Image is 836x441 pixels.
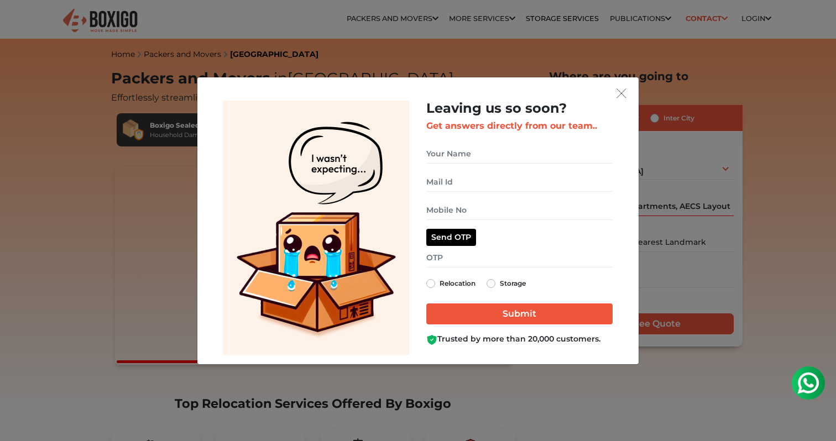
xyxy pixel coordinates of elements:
[426,144,613,164] input: Your Name
[426,172,613,192] input: Mail Id
[426,201,613,220] input: Mobile No
[500,277,526,290] label: Storage
[223,101,410,355] img: Lead Welcome Image
[11,11,33,33] img: whatsapp-icon.svg
[426,303,613,324] input: Submit
[426,229,476,246] button: Send OTP
[426,248,613,267] input: OTP
[440,277,476,290] label: Relocation
[616,88,626,98] img: exit
[426,333,613,345] div: Trusted by more than 20,000 customers.
[426,101,613,117] h2: Leaving us so soon?
[426,334,437,345] img: Boxigo Customer Shield
[426,120,613,131] h3: Get answers directly from our team..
